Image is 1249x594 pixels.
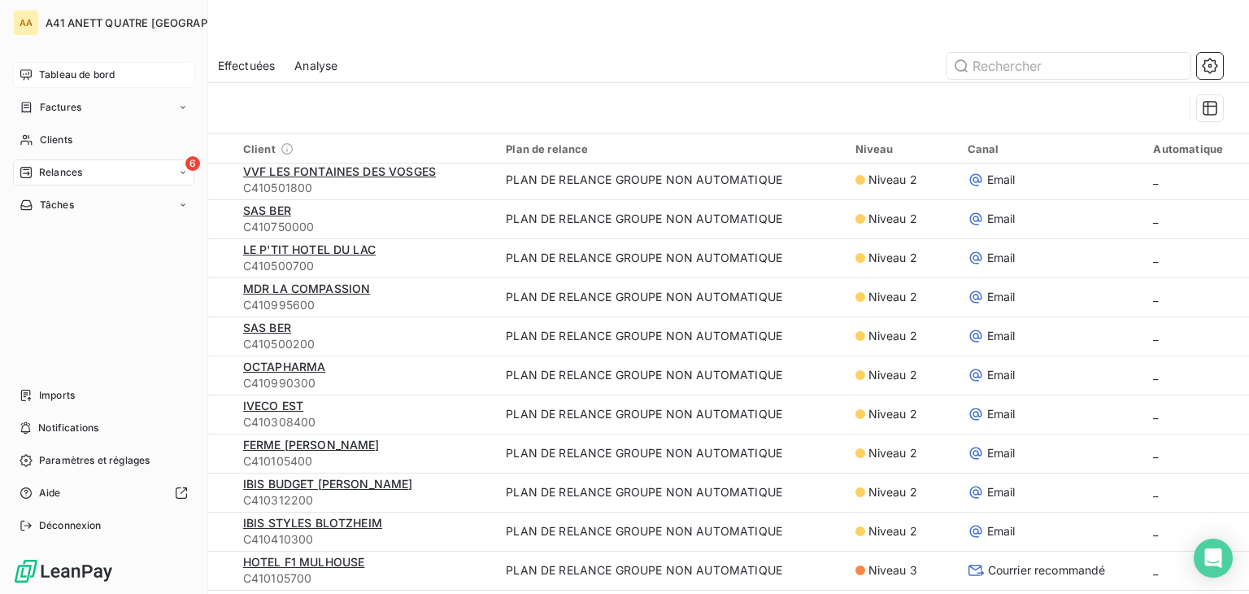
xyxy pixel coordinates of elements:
span: Niveau 2 [868,211,917,227]
span: Niveau 2 [868,406,917,422]
span: Effectuées [218,58,276,74]
span: IBIS STYLES BLOTZHEIM [243,516,382,530]
span: Niveau 3 [868,562,917,579]
span: C410501800 [243,180,487,196]
div: Open Intercom Messenger [1194,539,1233,578]
span: Tâches [40,198,74,212]
td: PLAN DE RELANCE GROUPE NON AUTOMATIQUE [496,512,845,551]
div: Niveau [855,142,948,155]
span: Analyse [294,58,337,74]
span: IBIS BUDGET [PERSON_NAME] [243,477,413,491]
span: Tableau de bord [39,68,115,82]
span: _ [1153,290,1158,304]
div: Plan de relance [506,142,835,155]
span: C410105400 [243,453,487,470]
td: PLAN DE RELANCE GROUPE NON AUTOMATIQUE [496,199,845,238]
div: Canal [968,142,1134,155]
a: Imports [13,382,194,408]
span: FERME [PERSON_NAME] [243,438,380,452]
a: Aide [13,480,194,506]
span: C410750000 [243,219,487,235]
span: Niveau 2 [868,484,917,500]
span: Notifications [38,421,98,435]
span: Email [987,172,1016,188]
span: SAS BER [243,321,291,334]
span: VVF LES FONTAINES DES VOSGES [243,164,436,178]
span: Relances [39,165,82,180]
span: Email [987,211,1016,227]
td: PLAN DE RELANCE GROUPE NON AUTOMATIQUE [496,277,845,317]
td: PLAN DE RELANCE GROUPE NON AUTOMATIQUE [496,551,845,590]
span: _ [1153,368,1158,382]
span: _ [1153,563,1158,577]
span: Email [987,523,1016,539]
span: IVECO EST [243,399,303,413]
td: PLAN DE RELANCE GROUPE NON AUTOMATIQUE [496,317,845,356]
span: C410410300 [243,531,487,548]
span: HOTEL F1 MULHOUSE [243,555,365,569]
td: PLAN DE RELANCE GROUPE NON AUTOMATIQUE [496,356,845,395]
span: C410308400 [243,414,487,430]
span: C410312200 [243,492,487,509]
span: Email [987,289,1016,305]
span: A41 ANETT QUATRE [GEOGRAPHIC_DATA] [46,16,263,29]
span: _ [1153,485,1158,499]
a: Tâches [13,192,194,218]
span: Email [987,328,1016,344]
span: Email [987,484,1016,500]
span: OCTAPHARMA [243,360,326,373]
a: Tableau de bord [13,62,194,88]
span: Email [987,250,1016,266]
span: C410990300 [243,375,487,391]
span: 6 [185,156,200,171]
span: Niveau 2 [868,523,917,539]
span: _ [1153,173,1158,186]
a: Clients [13,127,194,153]
span: LE P'TIT HOTEL DU LAC [243,242,376,256]
span: Niveau 2 [868,328,917,344]
span: Clients [40,133,72,147]
td: PLAN DE RELANCE GROUPE NON AUTOMATIQUE [496,473,845,512]
td: PLAN DE RELANCE GROUPE NON AUTOMATIQUE [496,160,845,199]
span: Factures [40,100,81,115]
span: _ [1153,251,1158,264]
span: _ [1153,212,1158,225]
td: PLAN DE RELANCE GROUPE NON AUTOMATIQUE [496,434,845,473]
span: Niveau 2 [868,445,917,461]
span: Niveau 2 [868,367,917,383]
span: Aide [39,486,61,500]
span: Déconnexion [39,518,102,533]
span: Email [987,406,1016,422]
span: _ [1153,524,1158,538]
span: _ [1153,407,1158,421]
a: Paramètres et réglages [13,448,194,474]
img: Logo LeanPay [13,558,114,584]
td: PLAN DE RELANCE GROUPE NON AUTOMATIQUE [496,395,845,434]
a: 6Relances [13,159,194,186]
a: Factures [13,94,194,120]
span: C410500200 [243,336,487,352]
span: MDR LA COMPASSION [243,282,371,295]
div: Automatique [1153,142,1239,155]
span: C410500700 [243,258,487,274]
span: _ [1153,329,1158,343]
span: Imports [39,388,75,403]
span: Niveau 2 [868,172,917,188]
span: SAS BER [243,203,291,217]
span: Client [243,142,276,155]
span: _ [1153,446,1158,460]
input: Rechercher [947,53,1190,79]
span: Paramètres et réglages [39,453,150,468]
span: Courrier recommandé [988,562,1106,579]
span: Niveau 2 [868,289,917,305]
td: PLAN DE RELANCE GROUPE NON AUTOMATIQUE [496,238,845,277]
span: Niveau 2 [868,250,917,266]
span: C410105700 [243,570,487,587]
span: C410995600 [243,297,487,313]
span: Email [987,367,1016,383]
span: Email [987,445,1016,461]
div: AA [13,10,39,36]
